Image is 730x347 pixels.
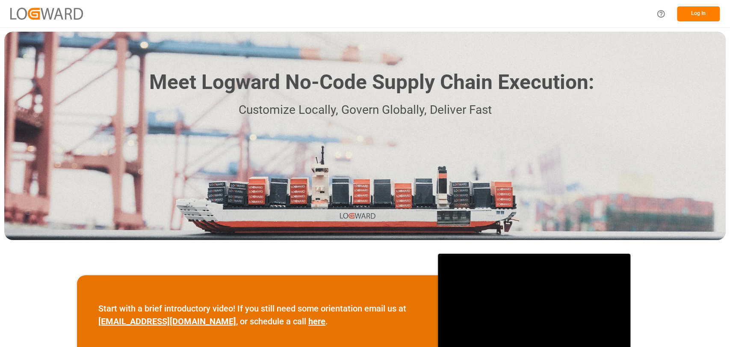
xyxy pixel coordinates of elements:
p: Customize Locally, Govern Globally, Deliver Fast [136,101,594,120]
p: Start with a brief introductory video! If you still need some orientation email us at , or schedu... [98,302,417,328]
img: Logward_new_orange.png [10,8,83,19]
button: Help Center [651,4,671,24]
button: Log In [677,6,720,21]
a: here [308,316,325,326]
h1: Meet Logward No-Code Supply Chain Execution: [149,67,594,98]
a: [EMAIL_ADDRESS][DOMAIN_NAME] [98,316,236,326]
